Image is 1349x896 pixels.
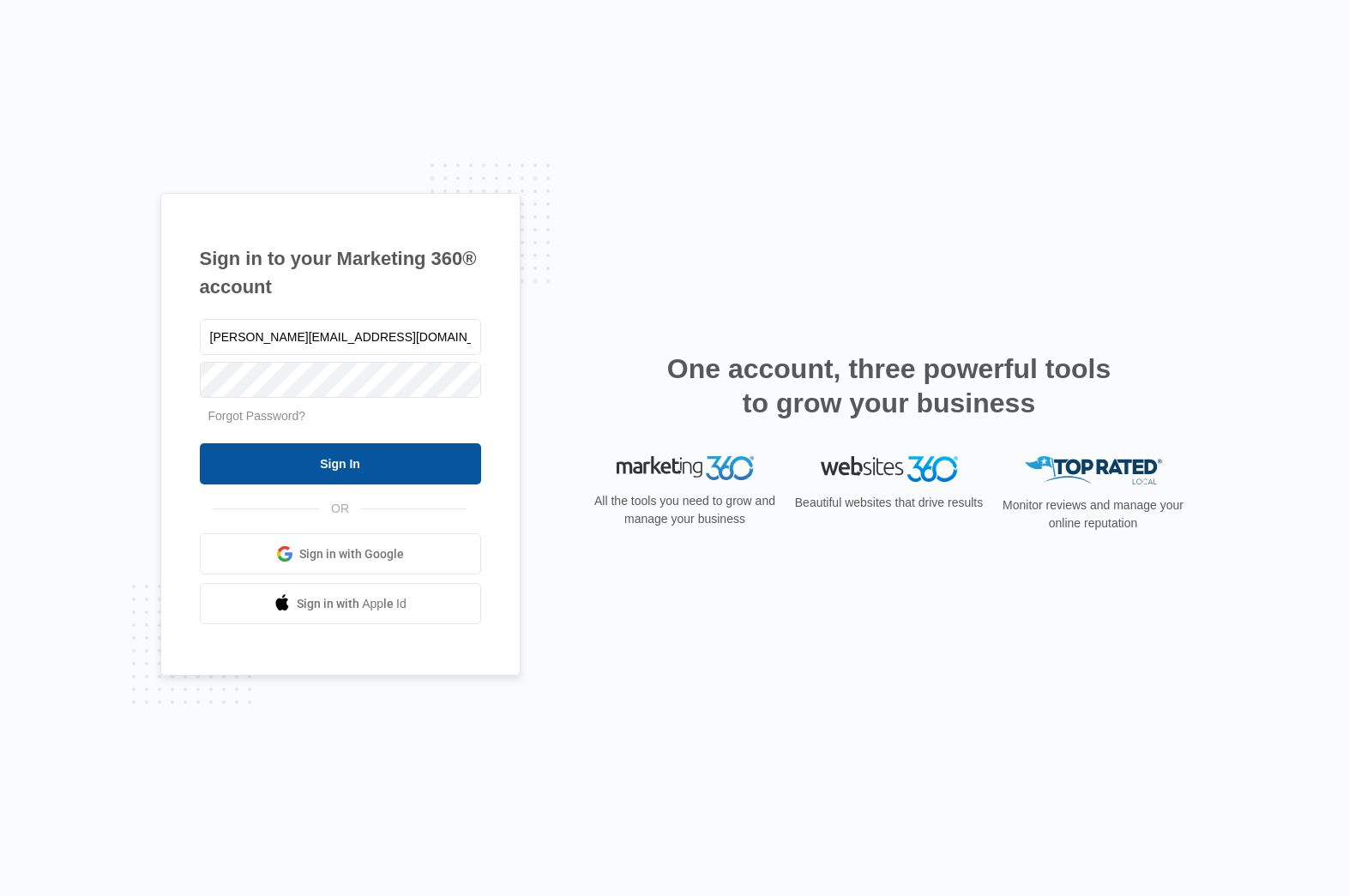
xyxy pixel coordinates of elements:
[821,456,958,481] img: Websites 360
[200,443,481,484] input: Sign In
[997,496,1189,532] p: Monitor reviews and manage your online reputation
[200,583,481,624] a: Sign in with Apple Id
[319,500,361,518] span: OR
[208,409,306,423] a: Forgot Password?
[200,244,481,301] h1: Sign in to your Marketing 360® account
[793,494,985,512] p: Beautiful websites that drive results
[200,319,481,355] input: Email
[662,352,1117,420] h2: One account, three powerful tools to grow your business
[1025,456,1162,484] img: Top Rated Local
[297,595,407,613] span: Sign in with Apple Id
[617,456,754,480] img: Marketing 360
[200,533,481,574] a: Sign in with Google
[589,492,781,528] p: All the tools you need to grow and manage your business
[299,545,404,563] span: Sign in with Google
